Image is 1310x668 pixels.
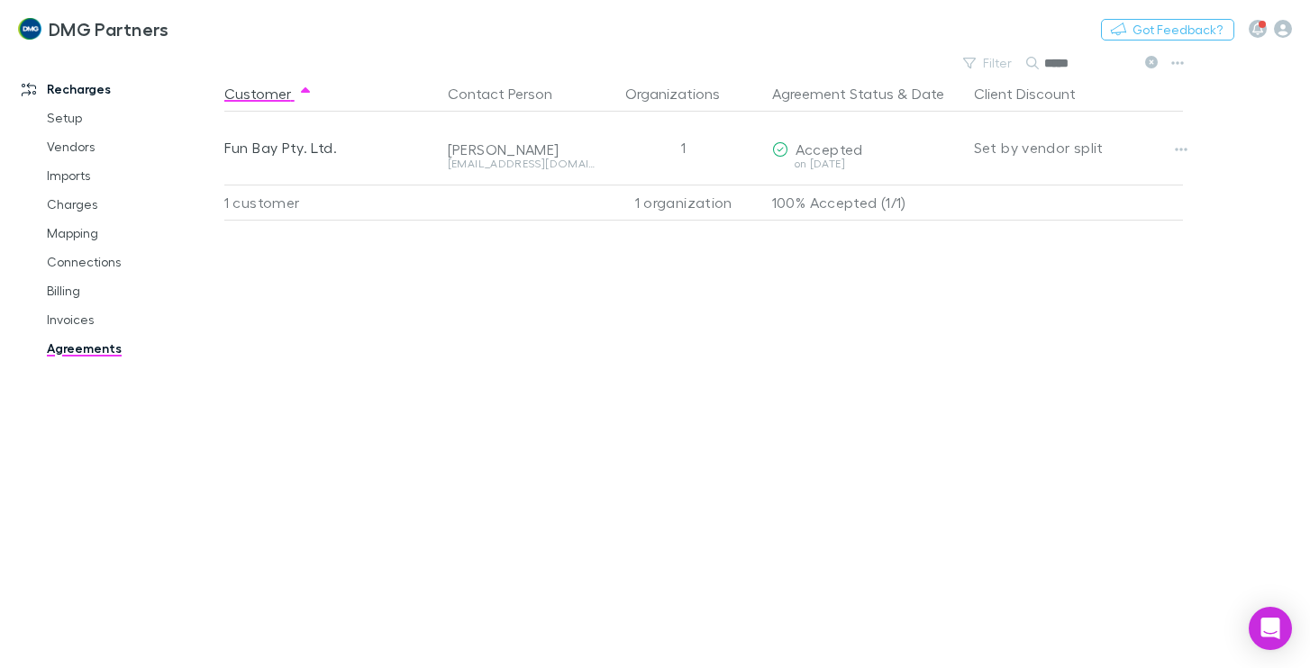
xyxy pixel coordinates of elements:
a: Invoices [29,305,234,334]
button: Filter [954,52,1023,74]
div: & [772,76,960,112]
a: Imports [29,161,234,190]
a: Agreements [29,334,234,363]
a: DMG Partners [7,7,179,50]
a: Mapping [29,219,234,248]
button: Customer [224,76,313,112]
div: 1 [603,112,765,184]
p: 100% Accepted (1/1) [772,185,960,220]
div: 1 customer [224,185,441,221]
div: 1 organization [603,185,765,221]
button: Agreement Status [772,76,894,112]
a: Vendors [29,132,234,161]
span: Accepted [796,140,863,158]
button: Date [912,76,944,112]
a: Billing [29,276,234,305]
a: Connections [29,248,234,276]
h3: DMG Partners [49,18,169,40]
div: Open Intercom Messenger [1249,607,1292,650]
a: Charges [29,190,234,219]
div: [PERSON_NAME] [448,140,596,158]
button: Got Feedback? [1101,19,1234,41]
a: Setup [29,104,234,132]
button: Contact Person [448,76,574,112]
button: Client Discount [974,76,1097,112]
div: Set by vendor split [974,112,1183,184]
div: on [DATE] [772,158,960,169]
button: Organizations [625,76,741,112]
img: DMG Partners's Logo [18,18,41,40]
div: Fun Bay Pty. Ltd. [224,112,433,184]
div: [EMAIL_ADDRESS][DOMAIN_NAME] [448,158,596,169]
a: Recharges [4,75,234,104]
